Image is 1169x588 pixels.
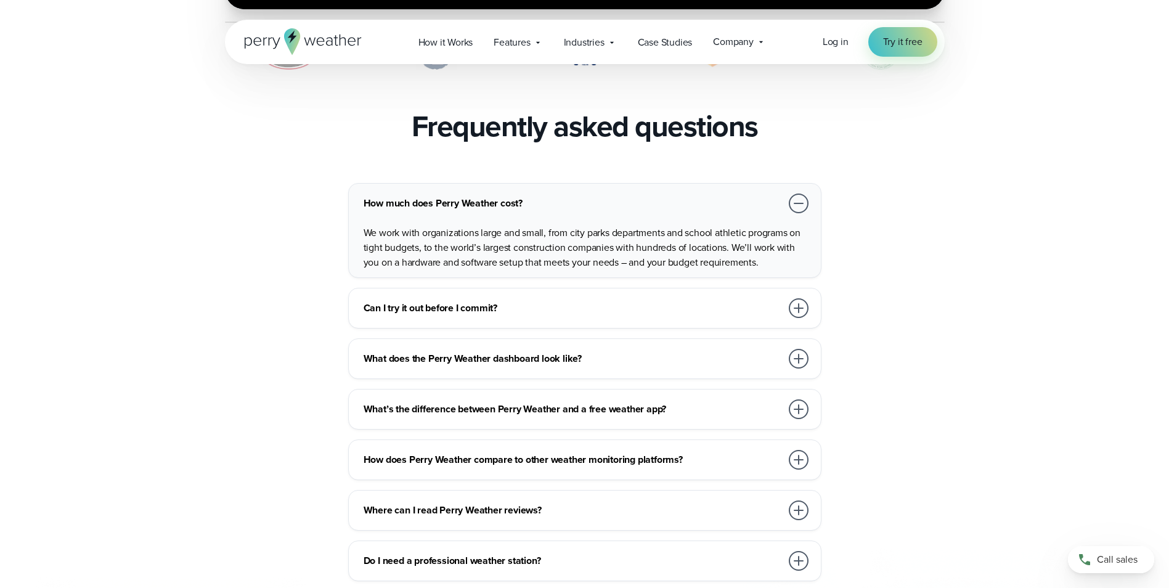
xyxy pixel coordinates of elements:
h3: What does the Perry Weather dashboard look like? [364,351,781,366]
a: Case Studies [627,30,703,55]
h3: How does Perry Weather compare to other weather monitoring platforms? [364,452,781,467]
a: Call sales [1068,546,1154,573]
a: How it Works [408,30,484,55]
h3: Where can I read Perry Weather reviews? [364,503,781,518]
span: Try it free [883,35,923,49]
h2: Frequently asked questions [412,109,758,144]
span: Features [494,35,530,50]
h3: How much does Perry Weather cost? [364,196,781,211]
p: We work with organizations large and small, from city parks departments and school athletic progr... [364,226,811,270]
h3: Can I try it out before I commit? [364,301,781,316]
span: Case Studies [638,35,693,50]
span: Industries [564,35,605,50]
h3: Do I need a professional weather station? [364,553,781,568]
span: Company [713,35,754,49]
span: How it Works [418,35,473,50]
a: Try it free [868,27,937,57]
a: Log in [823,35,849,49]
h3: What’s the difference between Perry Weather and a free weather app? [364,402,781,417]
span: Call sales [1097,552,1138,567]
